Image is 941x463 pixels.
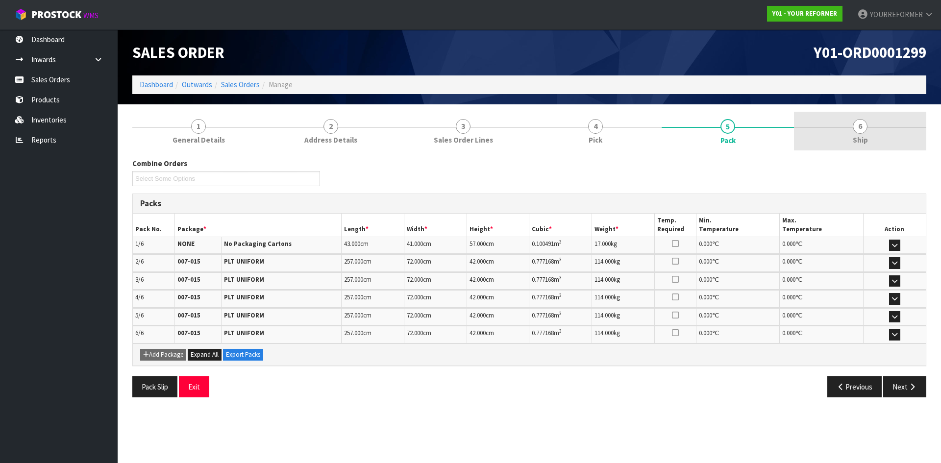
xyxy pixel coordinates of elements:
td: kg [592,272,655,290]
h3: Packs [140,199,918,208]
span: 0.100491 [532,240,554,248]
td: ℃ [696,237,780,254]
span: 0.000 [699,329,712,337]
span: Manage [269,80,293,89]
span: 0.000 [699,293,712,301]
td: m [529,254,592,271]
span: 42.000 [470,293,486,301]
span: 114.000 [594,311,614,319]
span: 6/6 [135,329,144,337]
td: kg [592,308,655,325]
a: Sales Orders [221,80,260,89]
strong: NONE [177,240,195,248]
span: 0.000 [782,311,795,319]
td: cm [342,308,404,325]
span: 72.000 [407,293,423,301]
strong: Y01 - YOUR REFORMER [772,9,837,18]
td: kg [592,237,655,254]
span: YOURREFORMER [870,10,923,19]
small: WMS [83,11,99,20]
sup: 3 [559,274,562,281]
td: cm [467,290,529,307]
td: cm [467,308,529,325]
strong: 007-015 [177,293,200,301]
span: 72.000 [407,329,423,337]
strong: No Packaging Cartons [224,240,292,248]
span: 257.000 [344,329,363,337]
span: 0.777168 [532,275,554,284]
button: Add Package [140,349,186,361]
span: 0.000 [782,240,795,248]
td: cm [342,272,404,290]
strong: 007-015 [177,311,200,319]
button: Expand All [188,349,222,361]
span: Pack [720,135,736,146]
span: 42.000 [470,275,486,284]
span: 0.000 [782,275,795,284]
span: 4 [588,119,603,134]
span: 0.000 [782,293,795,301]
strong: 007-015 [177,257,200,266]
td: cm [404,290,467,307]
span: 57.000 [470,240,486,248]
th: Action [863,214,926,237]
span: 0.777168 [532,257,554,266]
span: 257.000 [344,293,363,301]
span: Y01-ORD0001299 [814,43,926,62]
td: ℃ [780,254,863,271]
span: 17.000 [594,240,611,248]
span: 43.000 [344,240,360,248]
span: 1/6 [135,240,144,248]
span: 257.000 [344,311,363,319]
td: cm [404,237,467,254]
span: Address Details [304,135,357,145]
td: cm [404,326,467,343]
button: Exit [179,376,209,397]
td: ℃ [696,272,780,290]
td: cm [342,290,404,307]
td: kg [592,290,655,307]
th: Weight [592,214,655,237]
strong: PLT UNIFORM [224,329,264,337]
sup: 3 [559,292,562,298]
th: Height [467,214,529,237]
th: Width [404,214,467,237]
td: cm [467,272,529,290]
span: Expand All [191,350,219,359]
span: 72.000 [407,311,423,319]
span: ProStock [31,8,81,21]
span: 72.000 [407,275,423,284]
th: Max. Temperature [780,214,863,237]
span: Sales Order [132,43,224,62]
span: 1 [191,119,206,134]
span: 3 [456,119,470,134]
span: 0.000 [782,329,795,337]
button: Previous [827,376,882,397]
td: m [529,308,592,325]
td: m [529,326,592,343]
span: 0.000 [782,257,795,266]
span: 0.000 [699,240,712,248]
td: ℃ [696,308,780,325]
a: Dashboard [140,80,173,89]
span: 0.000 [699,311,712,319]
label: Combine Orders [132,158,187,169]
span: Ship [853,135,868,145]
span: 41.000 [407,240,423,248]
span: Sales Order Lines [434,135,493,145]
span: 257.000 [344,275,363,284]
td: cm [467,237,529,254]
span: 6 [853,119,867,134]
td: ℃ [696,326,780,343]
button: Next [883,376,926,397]
td: ℃ [780,290,863,307]
td: ℃ [780,308,863,325]
td: cm [467,326,529,343]
strong: 007-015 [177,329,200,337]
sup: 3 [559,328,562,334]
span: 2/6 [135,257,144,266]
span: 2 [323,119,338,134]
th: Min. Temperature [696,214,780,237]
th: Length [342,214,404,237]
td: kg [592,254,655,271]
